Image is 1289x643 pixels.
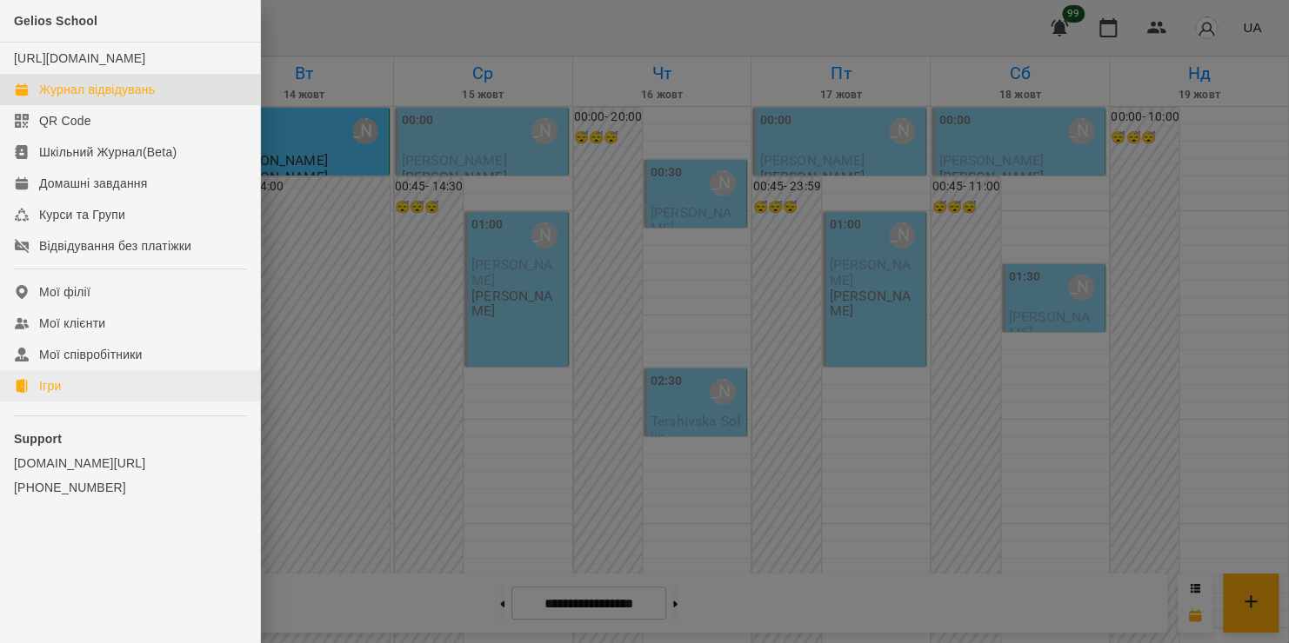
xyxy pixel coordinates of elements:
[14,430,246,447] p: Support
[14,51,145,65] a: [URL][DOMAIN_NAME]
[39,346,143,363] div: Мої співробітники
[39,206,125,223] div: Курси та Групи
[39,81,155,98] div: Журнал відвідувань
[14,454,246,472] a: [DOMAIN_NAME][URL]
[14,14,97,28] span: Gelios School
[39,315,105,332] div: Мої клієнти
[39,377,61,394] div: Ігри
[14,479,246,496] a: [PHONE_NUMBER]
[39,237,191,255] div: Відвідування без платіжки
[39,112,91,129] div: QR Code
[39,143,177,161] div: Шкільний Журнал(Beta)
[39,283,90,301] div: Мої філії
[39,175,147,192] div: Домашні завдання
